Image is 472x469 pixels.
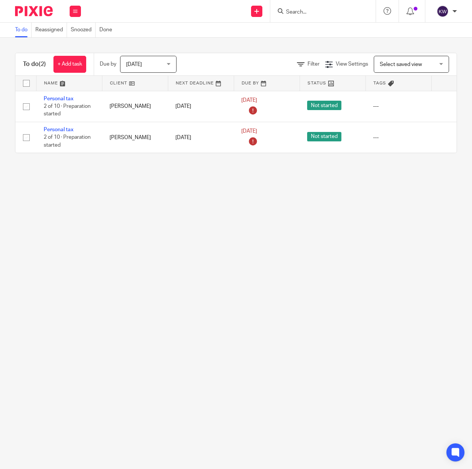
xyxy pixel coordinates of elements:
span: [DATE] [241,129,257,134]
input: Search [285,9,353,16]
span: View Settings [336,61,368,67]
span: Tags [373,81,386,85]
div: --- [373,134,424,141]
img: svg%3E [437,5,449,17]
a: To do [15,23,32,37]
img: Pixie [15,6,53,16]
span: [DATE] [126,62,142,67]
span: 2 of 10 · Preparation started [44,135,91,148]
a: Done [99,23,116,37]
td: [DATE] [168,122,234,153]
a: Snoozed [71,23,96,37]
a: Personal tax [44,96,73,101]
span: [DATE] [241,98,257,103]
h1: To do [23,60,46,68]
a: Personal tax [44,127,73,132]
span: Not started [307,132,341,141]
div: --- [373,103,424,110]
span: 2 of 10 · Preparation started [44,104,91,117]
p: Due by [100,60,116,68]
span: (2) [39,61,46,67]
td: [PERSON_NAME] [102,91,168,122]
a: + Add task [53,56,86,73]
td: [PERSON_NAME] [102,122,168,153]
td: [DATE] [168,91,234,122]
span: Select saved view [380,62,422,67]
span: Not started [307,101,341,110]
a: Reassigned [35,23,67,37]
span: Filter [308,61,320,67]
